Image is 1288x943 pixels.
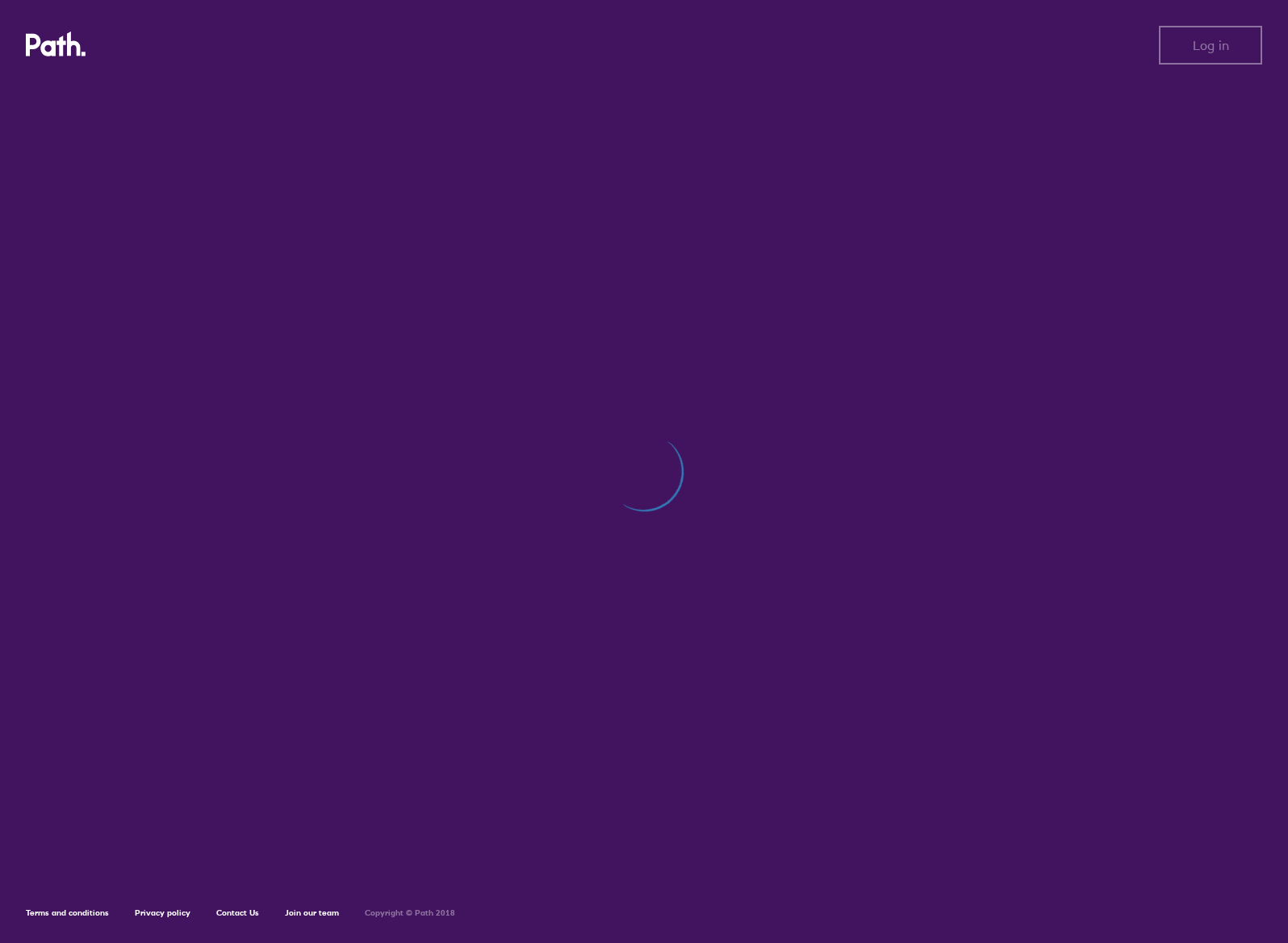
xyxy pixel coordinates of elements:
a: Terms and conditions [26,908,109,918]
button: Log in [1159,26,1262,65]
a: Join our team [285,908,339,918]
a: Privacy policy [135,908,190,918]
span: Log in [1193,38,1229,52]
h6: Copyright © Path 2018 [365,908,455,918]
a: Contact Us [216,908,259,918]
